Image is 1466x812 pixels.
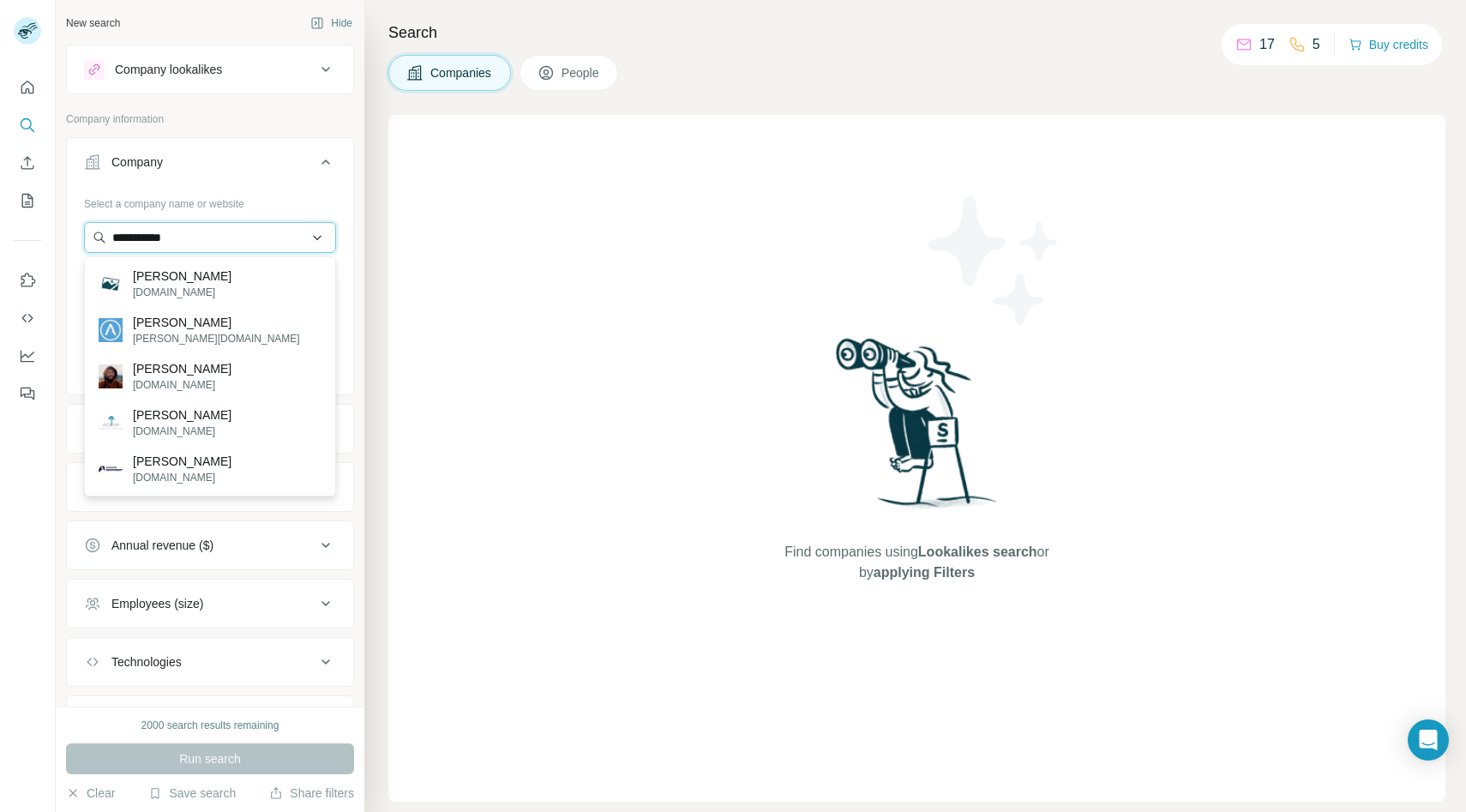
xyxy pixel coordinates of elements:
p: [DOMAIN_NAME] [133,285,231,300]
img: Adam [99,457,123,481]
span: Companies [430,64,493,81]
p: 5 [1313,34,1320,55]
p: [PERSON_NAME] [133,360,231,377]
div: Open Intercom Messenger [1408,719,1449,761]
button: Dashboard [14,340,41,371]
p: [PERSON_NAME] [133,406,231,424]
h4: Search [388,21,1445,45]
p: [DOMAIN_NAME] [133,424,231,439]
button: Company lookalikes [67,49,353,90]
button: Annual revenue ($) [67,525,353,566]
button: Keywords [67,700,353,741]
img: Adam [99,364,123,388]
img: Surfe Illustration - Woman searching with binoculars [828,334,1006,525]
span: Lookalikes search [918,544,1037,559]
button: Feedback [14,378,41,409]
button: Use Surfe on LinkedIn [14,265,41,296]
button: Clear [66,785,115,802]
button: HQ location [67,466,353,508]
button: Quick start [14,72,41,103]
div: Technologies [111,653,182,671]
p: [PERSON_NAME] [133,268,231,285]
span: Find companies using or by [779,542,1054,583]
span: People [562,64,601,81]
p: [PERSON_NAME] [133,453,231,470]
img: Adam [99,272,123,296]
div: Annual revenue ($) [111,537,213,554]
div: Select a company name or website [84,189,336,212]
p: [DOMAIN_NAME] [133,377,231,393]
div: Company [111,153,163,171]
button: Save search [148,785,236,802]
img: Surfe Illustration - Stars [917,183,1072,338]
button: Buy credits [1349,33,1428,57]
p: Company information [66,111,354,127]
button: Employees (size) [67,583,353,624]
button: Hide [298,10,364,36]
button: Industry [67,408,353,449]
button: Search [14,110,41,141]
button: My lists [14,185,41,216]
button: Technologies [67,641,353,683]
img: Adam [99,318,123,342]
p: [PERSON_NAME] [133,314,300,331]
div: Employees (size) [111,595,203,612]
button: Enrich CSV [14,147,41,178]
p: 17 [1259,34,1275,55]
div: 2000 search results remaining [141,718,279,733]
button: Company [67,141,353,189]
button: Use Surfe API [14,303,41,334]
img: Adam [99,411,123,435]
div: Company lookalikes [115,61,222,78]
div: New search [66,15,120,31]
span: applying Filters [874,565,975,580]
p: [PERSON_NAME][DOMAIN_NAME] [133,331,300,346]
p: [DOMAIN_NAME] [133,470,231,485]
button: Share filters [269,785,354,802]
